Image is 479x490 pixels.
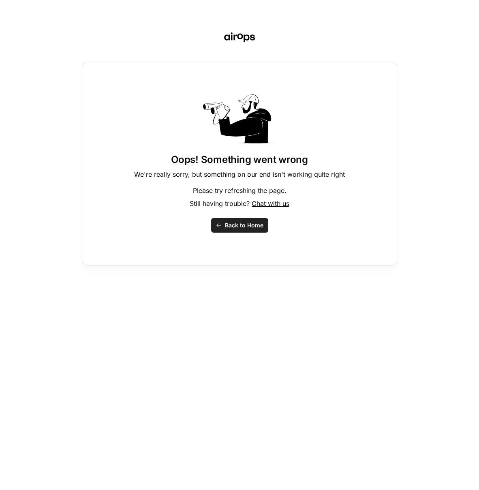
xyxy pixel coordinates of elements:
p: Still having trouble? [190,199,289,208]
p: We're really sorry, but something on our end isn't working quite right [134,169,345,179]
h1: Oops! Something went wrong [171,153,308,166]
p: Please try refreshing the page. [193,186,287,195]
span: Chat with us [252,199,289,208]
span: Back to Home [225,221,263,229]
button: Back to Home [211,218,268,233]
